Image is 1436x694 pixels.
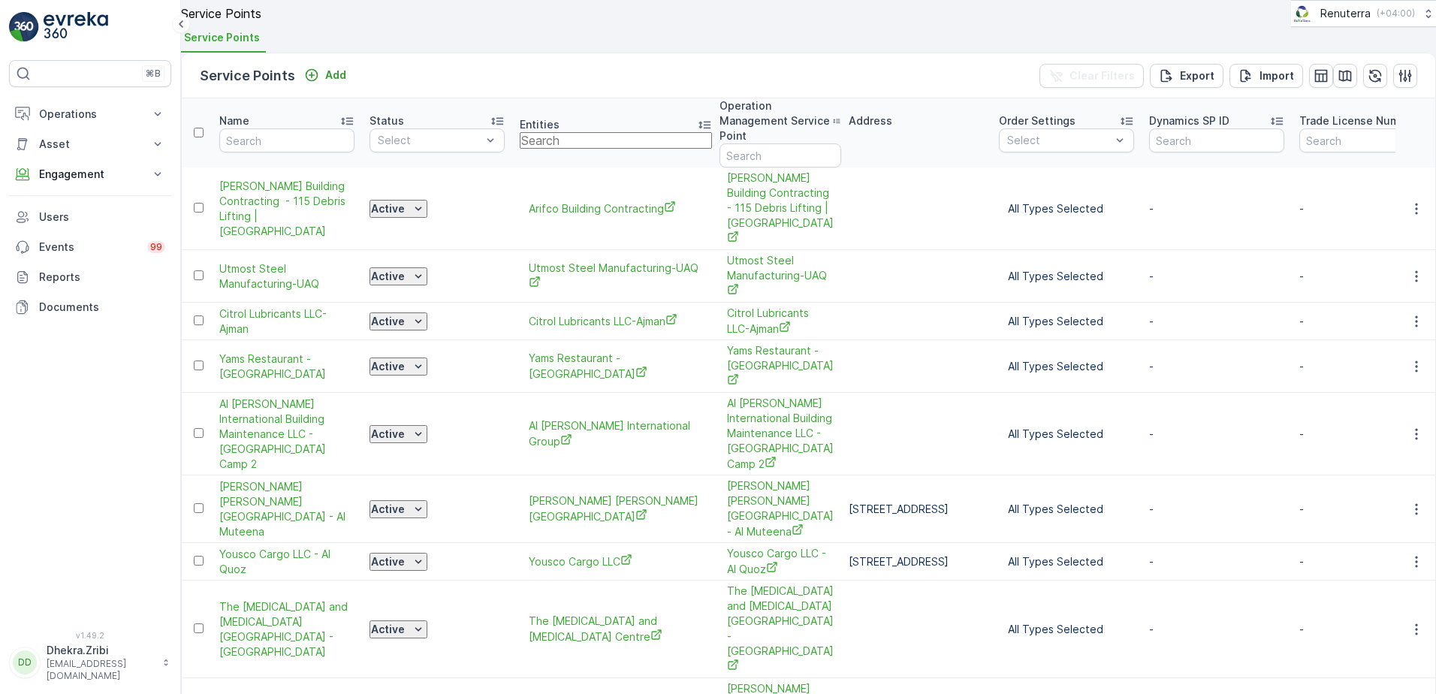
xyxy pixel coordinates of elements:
[47,658,155,682] p: [EMAIL_ADDRESS][DOMAIN_NAME]
[371,359,405,374] p: Active
[727,306,834,336] a: Citrol Lubricants LLC-Ajman
[1142,340,1292,393] td: -
[529,554,703,569] span: Yousco Cargo LLC
[39,240,138,255] p: Events
[378,133,481,148] p: Select
[1260,68,1294,83] p: Import
[219,599,354,659] span: The [MEDICAL_DATA] and [MEDICAL_DATA][GEOGRAPHIC_DATA] - [GEOGRAPHIC_DATA]
[1039,64,1144,88] button: Clear Filters
[9,631,171,640] span: v 1.49.2
[529,614,703,644] span: The [MEDICAL_DATA] and [MEDICAL_DATA] Centre
[727,584,834,674] span: The [MEDICAL_DATA] and [MEDICAL_DATA][GEOGRAPHIC_DATA] - [GEOGRAPHIC_DATA]
[520,132,712,149] input: Search
[370,312,427,330] button: Active
[371,622,405,637] p: Active
[727,343,834,389] a: Yams Restaurant - Karama
[1008,427,1125,442] p: All Types Selected
[529,261,703,291] a: Utmost Steel Manufacturing-UAQ
[325,68,346,83] p: Add
[1069,68,1135,83] p: Clear Filters
[219,599,354,659] a: The Diabetes and Endocrine Centre - Dubai Healthcare City
[219,261,354,291] a: Utmost Steel Manufacturing-UAQ
[1299,113,1417,128] p: Trade License Number
[727,170,834,246] span: [PERSON_NAME] Building Contracting - 115 Debris Lifting | [GEOGRAPHIC_DATA]
[219,128,354,152] input: Search
[219,479,354,539] span: [PERSON_NAME] [PERSON_NAME][GEOGRAPHIC_DATA] - Al Muteena
[727,478,834,539] a: Yousaf Qumbar Al Ali Building - Al Muteena
[1008,269,1125,284] p: All Types Selected
[39,210,165,225] p: Users
[1008,201,1125,216] p: All Types Selected
[371,314,405,329] p: Active
[370,425,427,443] button: Active
[1142,475,1292,543] td: -
[39,107,141,122] p: Operations
[529,614,703,644] a: The Diabetes and Endocrine Centre
[200,65,295,86] p: Service Points
[13,650,37,674] div: DD
[720,143,841,167] input: Search
[219,397,354,472] a: Al Najma Al Fareeda International Building Maintenance LLC - Sonapur Camp 2
[1291,5,1314,22] img: Screenshot_2024-07-26_at_13.33.01.png
[219,113,249,128] p: Name
[44,12,108,42] img: logo_light-DOdMpM7g.png
[219,306,354,336] a: Citrol Lubricants LLC-Ajman
[219,397,354,472] span: Al [PERSON_NAME] International Building Maintenance LLC - [GEOGRAPHIC_DATA] Camp 2
[727,478,834,539] span: [PERSON_NAME] [PERSON_NAME][GEOGRAPHIC_DATA] - Al Muteena
[219,547,354,577] span: Yousco Cargo LLC - Al Quoz
[1008,502,1125,517] p: All Types Selected
[9,292,171,322] a: Documents
[219,352,354,382] span: Yams Restaurant - [GEOGRAPHIC_DATA]
[849,113,892,128] p: Address
[1142,543,1292,581] td: -
[370,620,427,638] button: Active
[1320,6,1371,21] p: Renuterra
[727,396,834,472] a: Al Najma Al Fareeda International Building Maintenance LLC - Sonapur Camp 2
[9,159,171,189] button: Engagement
[370,113,404,128] p: Status
[727,253,834,299] a: Utmost Steel Manufacturing-UAQ
[529,201,703,216] a: Arifco Building Contracting
[1007,133,1111,148] p: Select
[999,113,1075,128] p: Order Settings
[529,493,703,524] span: [PERSON_NAME] [PERSON_NAME][GEOGRAPHIC_DATA]
[1142,303,1292,340] td: -
[298,66,352,84] button: Add
[1149,128,1284,152] input: Search
[727,170,834,246] a: Arifco Building Contracting - 115 Debris Lifting | Barari
[181,7,261,20] p: Service Points
[219,479,354,539] a: Yousaf Qumbar Al Ali Building - Al Muteena
[39,300,165,315] p: Documents
[370,500,427,518] button: Active
[529,493,703,524] a: Yousaf Qumbar Al Ali Building
[727,343,834,389] span: Yams Restaurant - [GEOGRAPHIC_DATA]
[47,643,155,658] p: Dhekra.Zribi
[371,554,405,569] p: Active
[529,418,703,449] span: Al [PERSON_NAME] International Group
[1142,167,1292,250] td: -
[9,129,171,159] button: Asset
[39,137,141,152] p: Asset
[219,179,354,239] a: Arifco Building Contracting - 115 Debris Lifting | Barari
[727,546,834,577] a: Yousco Cargo LLC - Al Quoz
[727,584,834,674] a: The Diabetes and Endocrine Centre - Dubai Healthcare City
[1142,581,1292,678] td: -
[370,267,427,285] button: Active
[371,269,405,284] p: Active
[520,117,560,132] p: Entities
[529,313,703,329] a: Citrol Lubricants LLC-Ajman
[529,418,703,449] a: Al Najma Al fareeda International Group
[1229,64,1303,88] button: Import
[9,262,171,292] a: Reports
[9,643,171,682] button: DDDhekra.Zribi[EMAIL_ADDRESS][DOMAIN_NAME]
[371,502,405,517] p: Active
[529,351,703,382] span: Yams Restaurant - [GEOGRAPHIC_DATA]
[370,358,427,376] button: Active
[1149,113,1229,128] p: Dynamics SP ID
[529,351,703,382] a: Yams Restaurant - Karama
[370,200,427,218] button: Active
[39,270,165,285] p: Reports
